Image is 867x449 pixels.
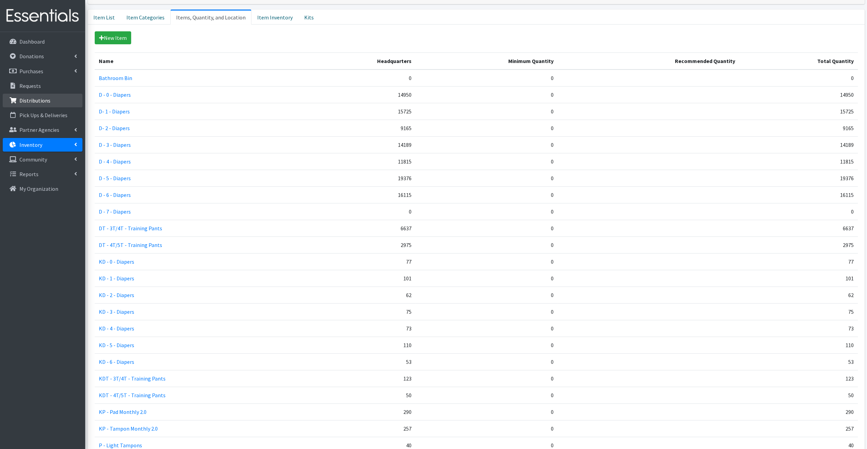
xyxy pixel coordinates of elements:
a: Purchases [3,64,82,78]
a: Community [3,153,82,166]
td: 50 [303,387,416,403]
th: Recommended Quantity [557,52,739,69]
td: 14189 [739,136,858,153]
a: Distributions [3,94,82,107]
a: D - 4 - Diapers [99,158,131,165]
td: 73 [739,320,858,337]
a: KD - 3 - Diapers [99,308,134,315]
td: 6637 [303,220,416,236]
p: Dashboard [19,38,45,45]
td: 77 [739,253,858,270]
a: Requests [3,79,82,93]
td: 101 [303,270,416,287]
a: P - Light Tampons [99,442,142,449]
a: D- 1 - Diapers [99,108,130,115]
td: 2975 [303,236,416,253]
td: 0 [416,236,558,253]
a: Item List [88,10,121,25]
td: 0 [416,387,558,403]
a: Dashboard [3,35,82,48]
a: Partner Agencies [3,123,82,137]
td: 0 [416,170,558,186]
a: D - 5 - Diapers [99,175,131,182]
a: D- 2 - Diapers [99,125,130,131]
td: 73 [303,320,416,337]
td: 11815 [303,153,416,170]
a: Bathroom Bin [99,75,132,81]
a: My Organization [3,182,82,196]
a: KD - 6 - Diapers [99,358,134,365]
td: 0 [416,203,558,220]
td: 0 [303,203,416,220]
td: 0 [416,353,558,370]
p: Reports [19,171,38,177]
td: 9165 [303,120,416,136]
td: 123 [303,370,416,387]
td: 0 [416,303,558,320]
td: 110 [739,337,858,353]
p: Donations [19,53,44,60]
td: 0 [739,69,858,87]
a: DT - 3T/4T - Training Pants [99,225,162,232]
p: Pick Ups & Deliveries [19,112,67,119]
a: DT - 4T/5T - Training Pants [99,242,162,248]
td: 0 [416,320,558,337]
td: 290 [739,403,858,420]
td: 0 [416,420,558,437]
p: Distributions [19,97,50,104]
td: 0 [416,86,558,103]
td: 75 [739,303,858,320]
td: 0 [416,270,558,287]
a: Item Inventory [251,10,298,25]
td: 16115 [303,186,416,203]
a: KDT - 4T/5T - Training Pants [99,392,166,399]
td: 62 [739,287,858,303]
td: 101 [739,270,858,287]
td: 0 [416,287,558,303]
td: 50 [739,387,858,403]
p: My Organization [19,185,58,192]
p: Partner Agencies [19,126,59,133]
td: 0 [739,203,858,220]
td: 77 [303,253,416,270]
td: 0 [416,120,558,136]
a: New Item [95,31,131,44]
a: KP - Pad Monthly 2.0 [99,408,146,415]
td: 15725 [739,103,858,120]
a: Pick Ups & Deliveries [3,108,82,122]
td: 6637 [739,220,858,236]
img: HumanEssentials [3,4,82,27]
td: 290 [303,403,416,420]
td: 19376 [303,170,416,186]
a: Reports [3,167,82,181]
a: Kits [298,10,320,25]
td: 0 [416,220,558,236]
td: 257 [303,420,416,437]
p: Community [19,156,47,163]
td: 2975 [739,236,858,253]
th: Minimum Quantity [416,52,558,69]
td: 0 [303,69,416,87]
td: 0 [416,136,558,153]
td: 75 [303,303,416,320]
a: KD - 0 - Diapers [99,258,134,265]
a: KD - 4 - Diapers [99,325,134,332]
td: 0 [416,186,558,203]
td: 9165 [739,120,858,136]
td: 62 [303,287,416,303]
a: D - 6 - Diapers [99,191,131,198]
td: 19376 [739,170,858,186]
a: KD - 5 - Diapers [99,342,134,349]
a: KD - 2 - Diapers [99,292,134,298]
td: 110 [303,337,416,353]
a: Items, Quantity, and Location [170,10,251,25]
a: D - 7 - Diapers [99,208,131,215]
th: Name [95,52,303,69]
p: Inventory [19,141,42,148]
p: Requests [19,82,41,89]
th: Total Quantity [739,52,858,69]
td: 53 [739,353,858,370]
a: KP - Tampon Monthly 2.0 [99,425,158,432]
td: 14950 [739,86,858,103]
a: D - 0 - Diapers [99,91,131,98]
